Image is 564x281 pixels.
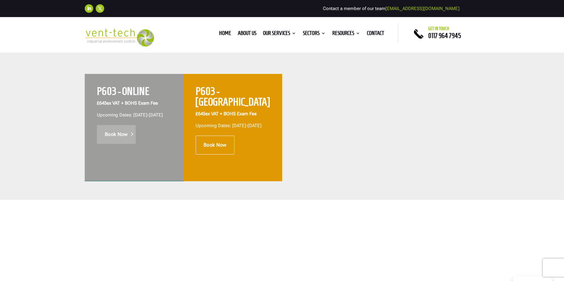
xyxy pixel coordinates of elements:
a: Resources [332,31,360,38]
a: Sectors [303,31,326,38]
a: Book Now [196,136,234,154]
h2: P603 - ONLINE [97,86,171,100]
span: Get in touch [428,26,449,31]
a: Home [219,31,231,38]
strong: ex VAT + BOHS Exam Fee [97,100,158,106]
p: Upcoming Dates: [DATE]-[DATE] [97,112,171,119]
strong: ex VAT + BOHS Exam Fee [196,111,257,116]
p: Upcoming Dates: [DATE]-[DATE] [196,122,270,130]
a: Book Now [97,125,136,144]
img: 2023-09-27T08_35_16.549ZVENT-TECH---Clear-background [85,29,154,47]
a: About us [238,31,256,38]
a: Contact [367,31,384,38]
a: [EMAIL_ADDRESS][DOMAIN_NAME] [385,6,460,11]
a: 0117 964 7945 [428,32,461,39]
a: Our Services [263,31,296,38]
span: £645 [97,100,107,106]
a: Follow on X [96,4,104,13]
span: Contact a member of our team [323,6,460,11]
a: Follow on LinkedIn [85,4,93,13]
h2: P603 - [GEOGRAPHIC_DATA] [196,86,270,110]
span: £645 [196,111,205,116]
